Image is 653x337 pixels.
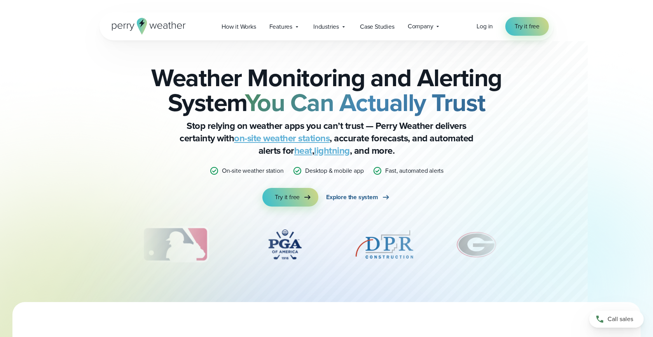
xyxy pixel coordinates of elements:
p: Fast, automated alerts [385,166,443,175]
a: Try it free [262,188,318,207]
span: Case Studies [360,22,395,31]
a: lightning [314,144,350,158]
a: Call sales [589,311,644,328]
p: Stop relying on weather apps you can’t trust — Perry Weather delivers certainty with , accurate f... [171,120,482,157]
div: 6 of 12 [453,225,501,264]
img: DPR-Construction.svg [353,225,416,264]
span: Explore the system [326,193,378,202]
span: Call sales [608,314,633,324]
span: Try it free [275,193,300,202]
img: MLB.svg [134,225,216,264]
img: University-of-Georgia.svg [453,225,501,264]
div: slideshow [138,225,515,268]
a: Try it free [505,17,549,36]
div: 5 of 12 [353,225,416,264]
a: Case Studies [353,19,401,35]
a: on-site weather stations [234,131,330,145]
span: Try it free [515,22,540,31]
p: On-site weather station [222,166,283,175]
span: Industries [313,22,339,31]
a: heat [294,144,312,158]
img: PGA.svg [254,225,316,264]
p: Desktop & mobile app [305,166,363,175]
h2: Weather Monitoring and Alerting System [138,65,515,115]
span: Features [269,22,292,31]
a: Explore the system [326,188,390,207]
a: Log in [477,22,493,31]
a: How it Works [215,19,263,35]
div: 4 of 12 [254,225,316,264]
span: How it Works [222,22,256,31]
strong: You Can Actually Trust [245,84,485,121]
span: Company [408,22,433,31]
div: 3 of 12 [134,225,216,264]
